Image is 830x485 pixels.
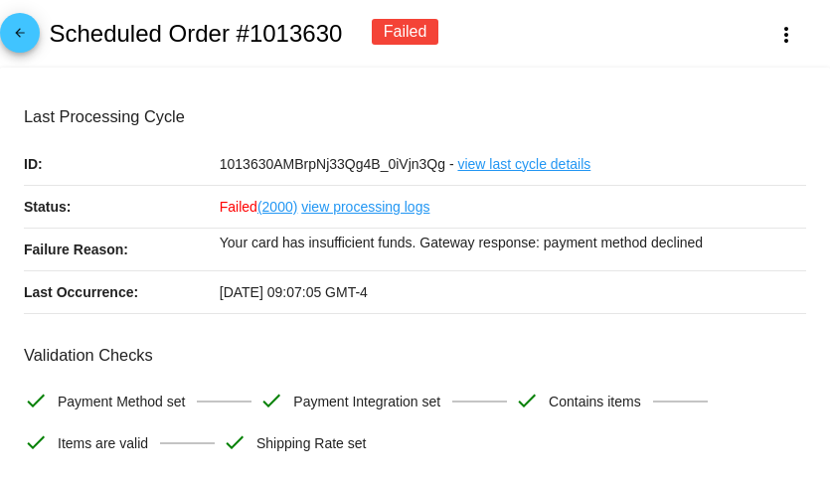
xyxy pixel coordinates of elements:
[24,143,220,185] p: ID:
[372,19,439,45] div: Failed
[24,346,806,365] h3: Validation Checks
[457,143,590,185] a: view last cycle details
[58,381,185,422] span: Payment Method set
[8,26,32,50] mat-icon: arrow_back
[223,430,247,454] mat-icon: check
[58,422,148,464] span: Items are valid
[257,186,297,228] a: (2000)
[24,271,220,313] p: Last Occurrence:
[24,389,48,412] mat-icon: check
[49,20,342,48] h2: Scheduled Order #1013630
[220,199,298,215] span: Failed
[515,389,539,412] mat-icon: check
[259,389,283,412] mat-icon: check
[293,381,440,422] span: Payment Integration set
[24,430,48,454] mat-icon: check
[301,186,429,228] a: view processing logs
[256,422,367,464] span: Shipping Rate set
[220,156,454,172] span: 1013630AMBrpNj33Qg4B_0iVjn3Qg -
[24,107,806,126] h3: Last Processing Cycle
[220,229,806,256] p: Your card has insufficient funds. Gateway response: payment method declined
[774,23,798,47] mat-icon: more_vert
[24,229,220,270] p: Failure Reason:
[24,186,220,228] p: Status:
[220,284,368,300] span: [DATE] 09:07:05 GMT-4
[549,381,641,422] span: Contains items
